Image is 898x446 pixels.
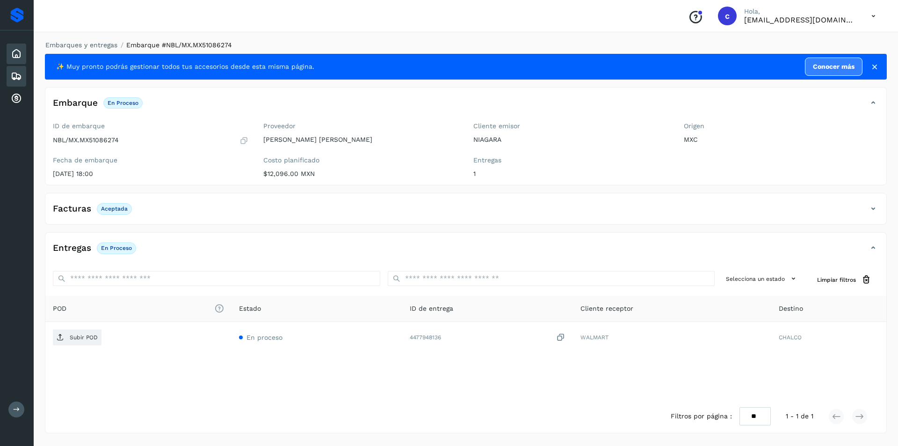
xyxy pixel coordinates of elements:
[7,66,26,87] div: Embarques
[810,271,879,288] button: Limpiar filtros
[53,122,248,130] label: ID de embarque
[101,205,128,212] p: Aceptada
[473,122,669,130] label: Cliente emisor
[779,304,803,314] span: Destino
[53,156,248,164] label: Fecha de embarque
[580,304,633,314] span: Cliente receptor
[101,245,132,251] p: En proceso
[805,58,862,76] a: Conocer más
[53,243,91,254] h4: Entregas
[473,136,669,144] p: NIAGARA
[53,329,101,345] button: Subir POD
[263,136,459,144] p: [PERSON_NAME] [PERSON_NAME]
[53,204,91,214] h4: Facturas
[684,136,879,144] p: MXC
[7,88,26,109] div: Cuentas por cobrar
[45,41,117,49] a: Embarques y entregas
[45,95,886,118] div: EmbarqueEn proceso
[786,411,813,421] span: 1 - 1 de 1
[263,122,459,130] label: Proveedor
[53,98,98,109] h4: Embarque
[817,276,856,284] span: Limpiar filtros
[108,100,138,106] p: En proceso
[263,170,459,178] p: $12,096.00 MXN
[239,304,261,314] span: Estado
[473,170,669,178] p: 1
[722,271,802,286] button: Selecciona un estado
[45,40,887,50] nav: breadcrumb
[410,333,565,343] div: 4477948136
[263,156,459,164] label: Costo planificado
[53,136,119,144] p: NBL/MX.MX51086274
[53,304,224,314] span: POD
[744,7,856,15] p: Hola,
[53,170,248,178] p: [DATE] 18:00
[671,411,732,421] span: Filtros por página :
[70,334,98,341] p: Subir POD
[573,322,771,353] td: WALMART
[246,334,282,341] span: En proceso
[410,304,453,314] span: ID de entrega
[744,15,856,24] p: carlosvazqueztgc@gmail.com
[7,44,26,64] div: Inicio
[771,322,886,353] td: CHALCO
[126,41,232,49] span: Embarque #NBL/MX.MX51086274
[684,122,879,130] label: Origen
[56,62,314,72] span: ✨ Muy pronto podrás gestionar todos tus accesorios desde esta misma página.
[473,156,669,164] label: Entregas
[45,240,886,263] div: EntregasEn proceso
[45,201,886,224] div: FacturasAceptada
